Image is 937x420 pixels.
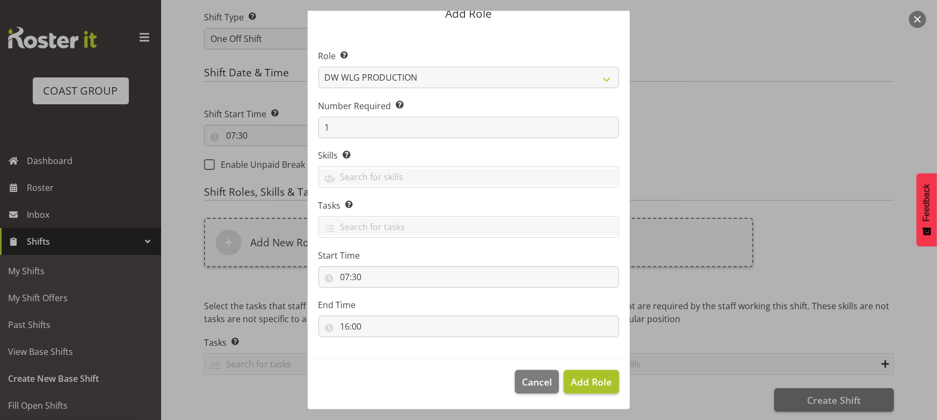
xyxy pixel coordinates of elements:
p: Add Role [318,8,619,19]
span: Cancel [522,375,552,389]
label: Role [318,49,619,62]
label: End Time [318,298,619,311]
button: Feedback - Show survey [917,173,937,246]
input: Click to select... [318,266,619,288]
input: Search for skills [319,169,619,186]
input: Search for tasks [319,218,619,235]
span: Add Role [571,375,612,388]
label: Tasks [318,199,619,212]
label: Skills [318,149,619,162]
button: Add Role [564,370,619,394]
span: Feedback [922,184,932,222]
input: Click to select... [318,316,619,337]
button: Cancel [515,370,559,394]
label: Start Time [318,249,619,262]
label: Number Required [318,99,619,112]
